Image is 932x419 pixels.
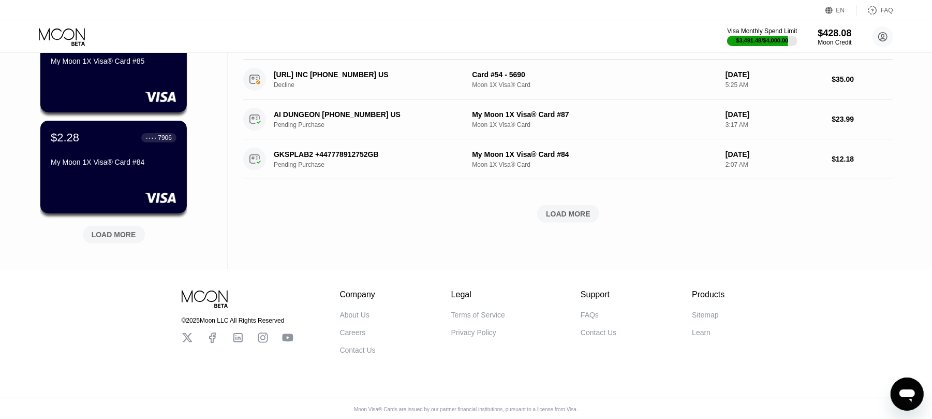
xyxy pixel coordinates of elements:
[274,81,472,89] div: Decline
[340,290,376,299] div: Company
[243,99,893,139] div: AI DUNGEON [PHONE_NUMBER] USPending PurchaseMy Moon 1X Visa® Card #87Moon 1X Visa® Card[DATE]3:17...
[472,150,717,158] div: My Moon 1X Visa® Card #84
[726,121,823,128] div: 3:17 AM
[243,60,893,99] div: [URL] INC [PHONE_NUMBER] USDeclineCard #54 - 5690Moon 1X Visa® Card[DATE]5:25 AM$35.00
[274,161,472,168] div: Pending Purchase
[340,328,366,337] div: Careers
[451,328,496,337] div: Privacy Policy
[581,290,616,299] div: Support
[51,131,79,145] div: $2.28
[726,110,823,119] div: [DATE]
[692,290,724,299] div: Products
[340,346,376,354] div: Contact Us
[727,27,797,46] div: Visa Monthly Spend Limit$3,491.48/$4,000.00
[451,311,505,319] div: Terms of Service
[581,311,599,319] div: FAQs
[92,230,136,239] div: LOAD MORE
[182,317,293,324] div: © 2025 Moon LLC All Rights Reserved
[825,5,857,16] div: EN
[881,7,893,14] div: FAQ
[692,328,711,337] div: Learn
[692,311,718,319] div: Sitemap
[818,39,852,46] div: Moon Credit
[51,158,176,166] div: My Moon 1X Visa® Card #84
[40,20,187,112] div: $9.79● ● ● ●7351My Moon 1X Visa® Card #85
[472,110,717,119] div: My Moon 1X Visa® Card #87
[726,150,823,158] div: [DATE]
[836,7,845,14] div: EN
[274,150,458,158] div: GKSPLAB2 +447778912752GB
[472,161,717,168] div: Moon 1X Visa® Card
[832,155,893,163] div: $12.18
[891,378,924,411] iframe: Button to launch messaging window
[736,37,789,44] div: $3,491.48 / $4,000.00
[451,290,505,299] div: Legal
[243,205,893,223] div: LOAD MORE
[726,70,823,79] div: [DATE]
[340,311,370,319] div: About Us
[726,81,823,89] div: 5:25 AM
[726,161,823,168] div: 2:07 AM
[857,5,893,16] div: FAQ
[727,27,797,35] div: Visa Monthly Spend Limit
[472,121,717,128] div: Moon 1X Visa® Card
[274,121,472,128] div: Pending Purchase
[243,139,893,179] div: GKSPLAB2 +447778912752GBPending PurchaseMy Moon 1X Visa® Card #84Moon 1X Visa® Card[DATE]2:07 AM$...
[832,75,893,83] div: $35.00
[581,328,616,337] div: Contact Us
[51,57,176,65] div: My Moon 1X Visa® Card #85
[818,28,852,46] div: $428.08Moon Credit
[274,110,458,119] div: AI DUNGEON [PHONE_NUMBER] US
[158,134,172,141] div: 7906
[346,407,586,412] div: Moon Visa® Cards are issued by our partner financial institutions, pursuant to a license from Visa.
[472,70,717,79] div: Card #54 - 5690
[40,121,187,213] div: $2.28● ● ● ●7906My Moon 1X Visa® Card #84
[818,28,852,39] div: $428.08
[274,70,458,79] div: [URL] INC [PHONE_NUMBER] US
[75,222,153,243] div: LOAD MORE
[832,115,893,123] div: $23.99
[472,81,717,89] div: Moon 1X Visa® Card
[546,209,590,219] div: LOAD MORE
[146,136,156,139] div: ● ● ● ●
